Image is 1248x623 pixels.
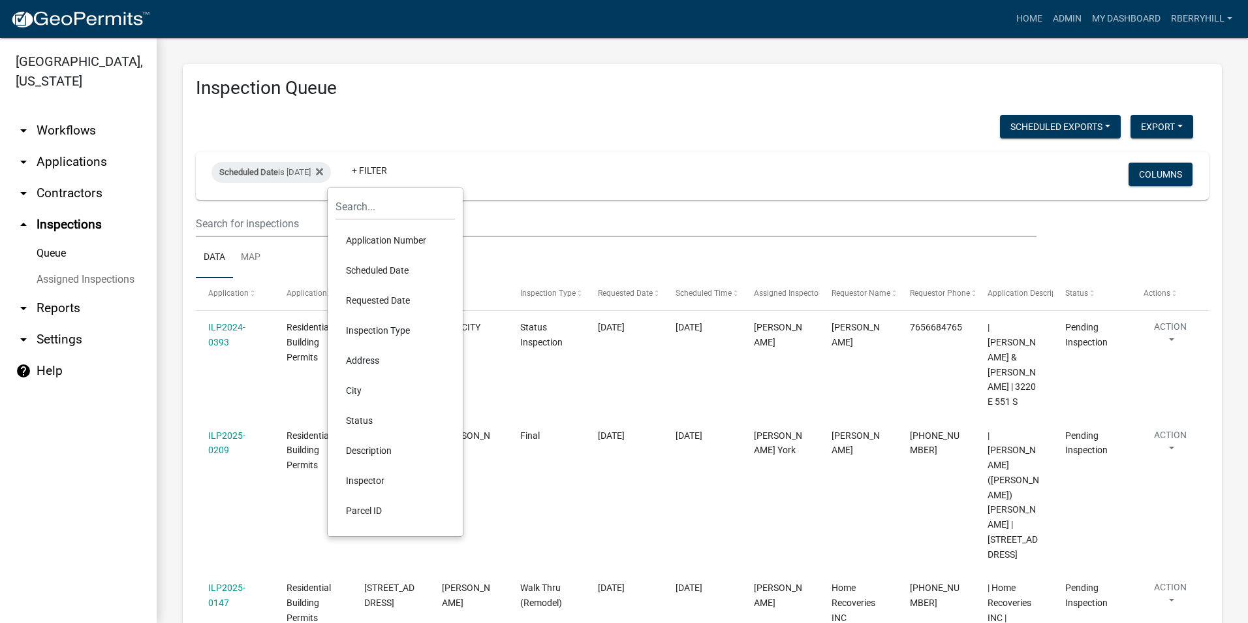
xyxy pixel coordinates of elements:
[832,583,875,623] span: Home Recoveries INC
[598,289,653,298] span: Requested Date
[335,436,455,466] li: Description
[1166,7,1238,31] a: rberryhill
[273,278,351,310] datatable-header-cell: Application Type
[585,278,663,310] datatable-header-cell: Requested Date
[663,278,741,310] datatable-header-cell: Scheduled Time
[211,162,331,183] div: is [DATE]
[1129,163,1193,186] button: Columns
[754,583,802,608] span: Randy Berryhill
[598,322,625,332] span: 08/22/2025
[676,320,728,335] div: [DATE]
[429,278,507,310] datatable-header-cell: City
[335,496,455,526] li: Parcel ID
[988,430,1039,560] span: | Byers, Vicky (Vicki) Lee | 207 HIGH ST
[16,123,31,138] i: arrow_drop_down
[1087,7,1166,31] a: My Dashboard
[676,428,728,443] div: [DATE]
[287,322,331,362] span: Residential Building Permits
[1131,278,1209,310] datatable-header-cell: Actions
[1065,289,1088,298] span: Status
[208,583,245,608] a: ILP2025-0147
[208,289,249,298] span: Application
[287,430,331,471] span: Residential Building Permits
[520,289,576,298] span: Inspection Type
[1000,115,1121,138] button: Scheduled Exports
[219,167,278,177] span: Scheduled Date
[233,237,268,279] a: Map
[196,77,1209,99] h3: Inspection Queue
[1144,289,1170,298] span: Actions
[335,345,455,375] li: Address
[335,315,455,345] li: Inspection Type
[16,300,31,316] i: arrow_drop_down
[287,289,346,298] span: Application Type
[335,285,455,315] li: Requested Date
[988,322,1036,407] span: | Carson, Simeon & Molly | 3220 E 551 S
[16,363,31,379] i: help
[208,430,245,456] a: ILP2025-0209
[1048,7,1087,31] a: Admin
[754,430,802,456] span: Brandy York
[520,430,540,441] span: Final
[335,406,455,436] li: Status
[1144,320,1197,353] button: Action
[741,278,819,310] datatable-header-cell: Assigned Inspector
[910,322,962,332] span: 7656684765
[832,289,890,298] span: Requestor Name
[598,583,625,593] span: 08/25/2025
[335,193,455,220] input: Search...
[16,217,31,232] i: arrow_drop_up
[196,237,233,279] a: Data
[442,583,490,608] span: MARION
[1053,278,1131,310] datatable-header-cell: Status
[208,322,245,347] a: ILP2024-0393
[341,159,398,182] a: + Filter
[508,278,585,310] datatable-header-cell: Inspection Type
[1011,7,1048,31] a: Home
[335,375,455,406] li: City
[1131,115,1193,138] button: Export
[832,322,880,347] span: Randy Berryhill
[819,278,897,310] datatable-header-cell: Requestor Name
[910,289,970,298] span: Requestor Phone
[196,278,273,310] datatable-header-cell: Application
[520,583,562,608] span: Walk Thru (Remodel)
[1144,581,1197,613] button: Action
[910,430,959,456] span: 765-749-1720
[16,332,31,347] i: arrow_drop_down
[1065,583,1108,608] span: Pending Inspection
[910,583,959,608] span: 765-669-1560
[676,289,732,298] span: Scheduled Time
[335,255,455,285] li: Scheduled Date
[196,210,1037,237] input: Search for inspections
[1144,428,1197,461] button: Action
[897,278,975,310] datatable-header-cell: Requestor Phone
[16,185,31,201] i: arrow_drop_down
[335,225,455,255] li: Application Number
[975,278,1053,310] datatable-header-cell: Application Description
[988,289,1070,298] span: Application Description
[676,581,728,596] div: [DATE]
[1065,322,1108,347] span: Pending Inspection
[754,289,821,298] span: Assigned Inspector
[442,430,490,456] span: MATTHEWS
[520,322,563,347] span: Status Inspection
[754,322,802,347] span: Randy Berryhill
[1065,430,1108,456] span: Pending Inspection
[287,583,331,623] span: Residential Building Permits
[335,466,455,496] li: Inspector
[364,583,414,608] span: 3502 WILDWOOD DR
[832,430,880,456] span: Judi Shroyer
[16,154,31,170] i: arrow_drop_down
[598,430,625,441] span: 08/25/2025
